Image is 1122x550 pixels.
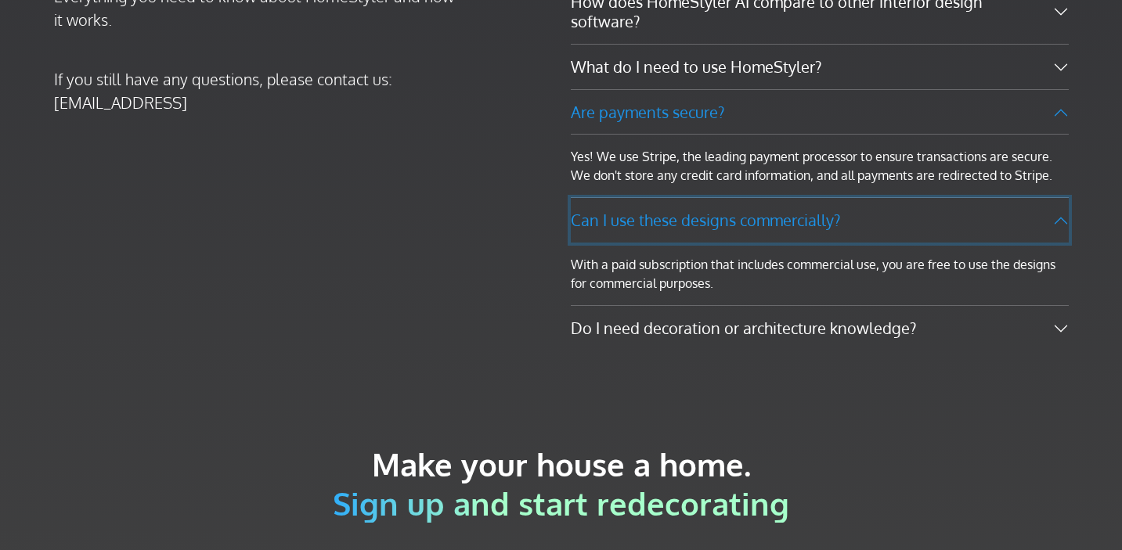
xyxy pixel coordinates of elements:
[333,483,789,523] span: Sign up and start redecorating
[571,90,1069,135] button: Are payments secure?
[571,306,1069,350] button: Do I need decoration or architecture knowledge?
[571,135,1069,197] div: Yes! We use Stripe, the leading payment processor to ensure transactions are secure. We don't sto...
[54,67,466,114] p: If you still have any questions, please contact us: [EMAIL_ADDRESS]
[571,198,1069,243] button: Can I use these designs commercially?
[571,45,1069,89] button: What do I need to use HomeStyler?
[54,444,1069,523] h2: Make your house a home.
[571,243,1069,305] div: With a paid subscription that includes commercial use, you are free to use the designs for commer...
